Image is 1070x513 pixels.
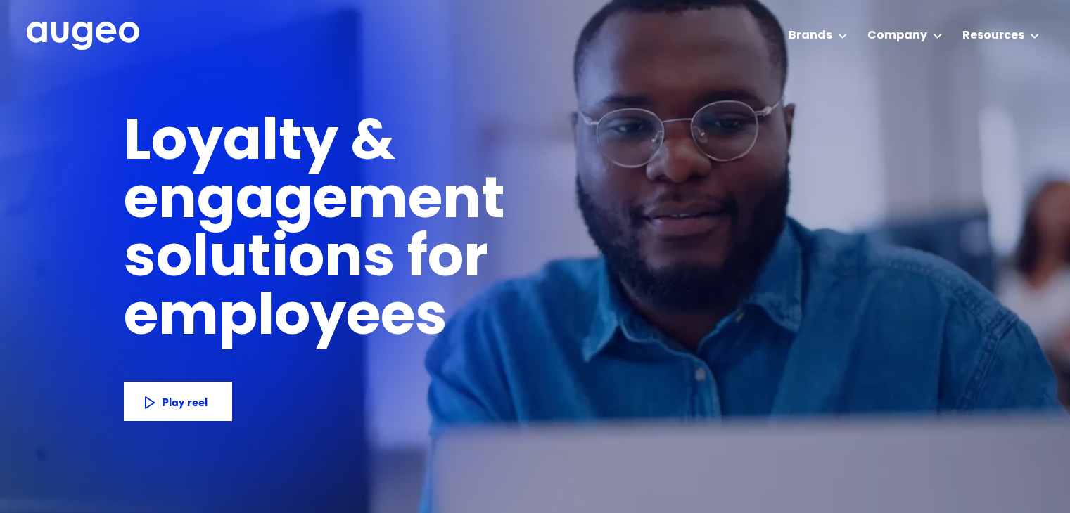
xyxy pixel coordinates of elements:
h1: Loyalty & engagement solutions for [124,115,732,290]
div: Company [867,27,927,44]
h1: employees [124,290,472,349]
img: Augeo's full logo in white. [27,22,139,51]
a: home [27,22,139,51]
a: Play reel [124,382,232,421]
div: Resources [962,27,1024,44]
div: Brands [789,27,832,44]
